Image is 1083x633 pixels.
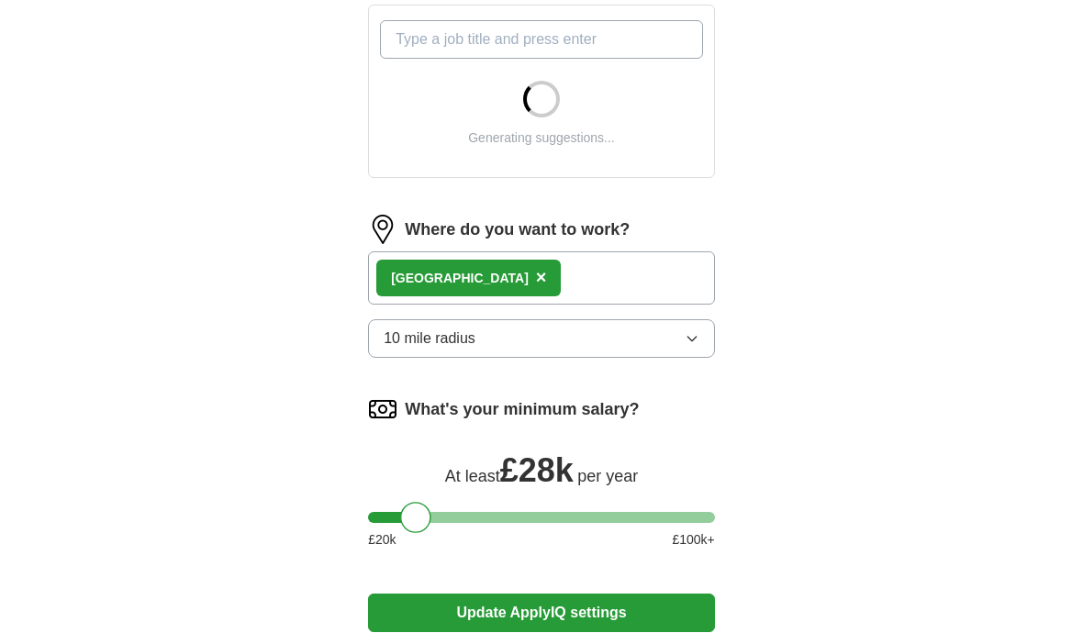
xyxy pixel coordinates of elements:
input: Type a job title and press enter [380,21,703,60]
img: salary.png [368,395,397,425]
div: Generating suggestions... [468,129,615,149]
label: Where do you want to work? [405,218,630,243]
img: location.png [368,216,397,245]
span: £ 20 k [368,531,396,550]
span: £ 28k [500,452,574,490]
button: 10 mile radius [368,320,715,359]
span: × [536,268,547,288]
span: £ 100 k+ [672,531,714,550]
button: × [536,265,547,293]
label: What's your minimum salary? [405,398,639,423]
span: per year [577,468,638,486]
div: [GEOGRAPHIC_DATA] [391,270,529,289]
span: 10 mile radius [384,328,475,350]
span: At least [445,468,500,486]
button: Update ApplyIQ settings [368,594,715,633]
